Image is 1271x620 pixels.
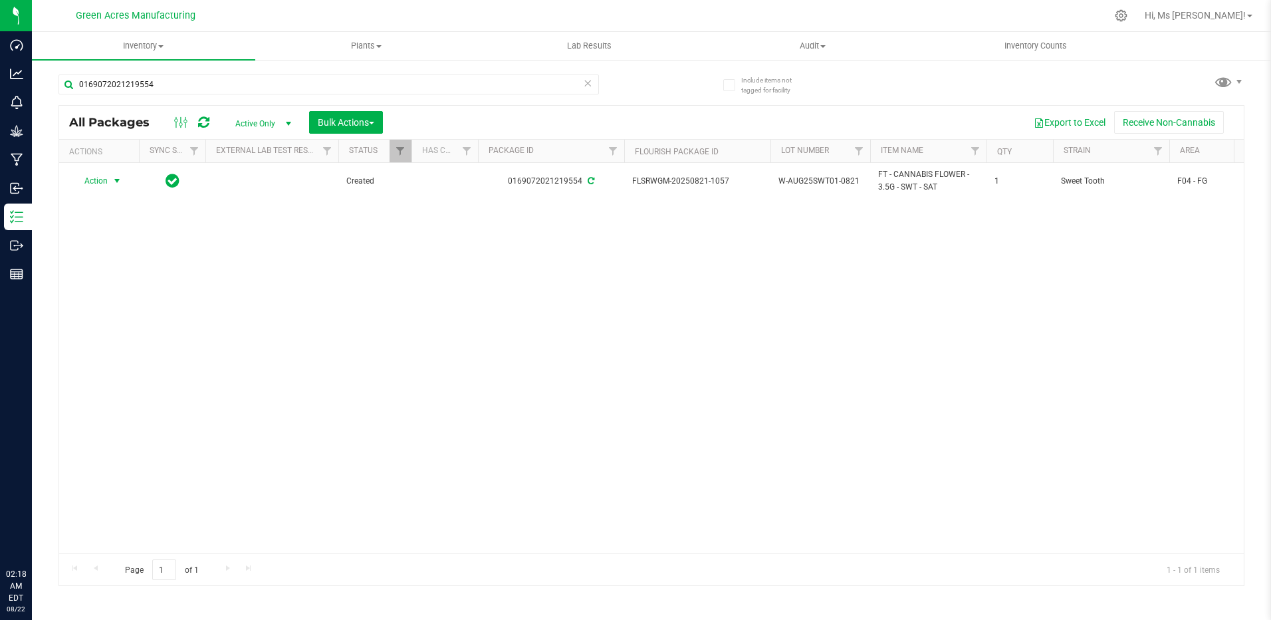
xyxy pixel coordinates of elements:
a: Filter [848,140,870,162]
span: F04 - FG [1177,175,1261,188]
a: Inventory [32,32,255,60]
a: Qty [997,147,1012,156]
span: Green Acres Manufacturing [76,10,195,21]
a: Strain [1064,146,1091,155]
a: Filter [1147,140,1169,162]
div: 0169072021219554 [476,175,626,188]
span: All Packages [69,115,163,130]
inline-svg: Manufacturing [10,153,23,166]
span: Sweet Tooth [1061,175,1161,188]
input: Search Package ID, Item Name, SKU, Lot or Part Number... [58,75,599,94]
div: Manage settings [1113,9,1129,22]
a: Filter [965,140,986,162]
span: FT - CANNABIS FLOWER - 3.5G - SWT - SAT [878,168,979,194]
button: Bulk Actions [309,111,383,134]
span: 1 - 1 of 1 items [1156,559,1230,579]
a: Item Name [881,146,923,155]
a: Status [349,146,378,155]
span: Action [72,172,108,190]
button: Receive Non-Cannabis [1114,111,1224,134]
inline-svg: Inventory [10,210,23,224]
a: External Lab Test Result [216,146,320,155]
inline-svg: Monitoring [10,96,23,109]
inline-svg: Reports [10,267,23,281]
a: Audit [701,32,925,60]
th: Has COA [411,140,478,163]
a: Inventory Counts [924,32,1147,60]
inline-svg: Analytics [10,67,23,80]
span: Page of 1 [114,559,209,580]
a: Filter [456,140,478,162]
p: 08/22 [6,604,26,614]
a: Filter [602,140,624,162]
iframe: Resource center [13,514,53,553]
span: Created [346,175,404,188]
a: Filter [183,140,205,162]
a: Sync Status [150,146,201,155]
a: Area [1180,146,1200,155]
span: Bulk Actions [318,117,374,128]
span: Clear [584,75,593,92]
span: select [109,172,126,190]
span: Plants [256,40,478,52]
inline-svg: Grow [10,124,23,138]
span: FLSRWGM-20250821-1057 [632,175,762,188]
a: Flourish Package ID [635,147,719,156]
inline-svg: Inbound [10,182,23,195]
span: 1 [994,175,1045,188]
p: 02:18 AM EDT [6,568,26,604]
a: Plants [255,32,479,60]
span: Include items not tagged for facility [741,75,808,95]
a: Filter [390,140,411,162]
input: 1 [152,559,176,580]
inline-svg: Dashboard [10,39,23,52]
span: Sync from Compliance System [586,176,594,186]
a: Lab Results [478,32,701,60]
a: Package ID [489,146,534,155]
span: W-AUG25SWT01-0821 [778,175,862,188]
div: Actions [69,147,134,156]
span: Hi, Ms [PERSON_NAME]! [1145,10,1246,21]
span: In Sync [166,172,179,190]
inline-svg: Outbound [10,239,23,252]
span: Lab Results [549,40,630,52]
button: Export to Excel [1025,111,1114,134]
a: Filter [316,140,338,162]
span: Inventory Counts [986,40,1085,52]
span: Audit [702,40,924,52]
span: Inventory [32,40,255,52]
a: Lot Number [781,146,829,155]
